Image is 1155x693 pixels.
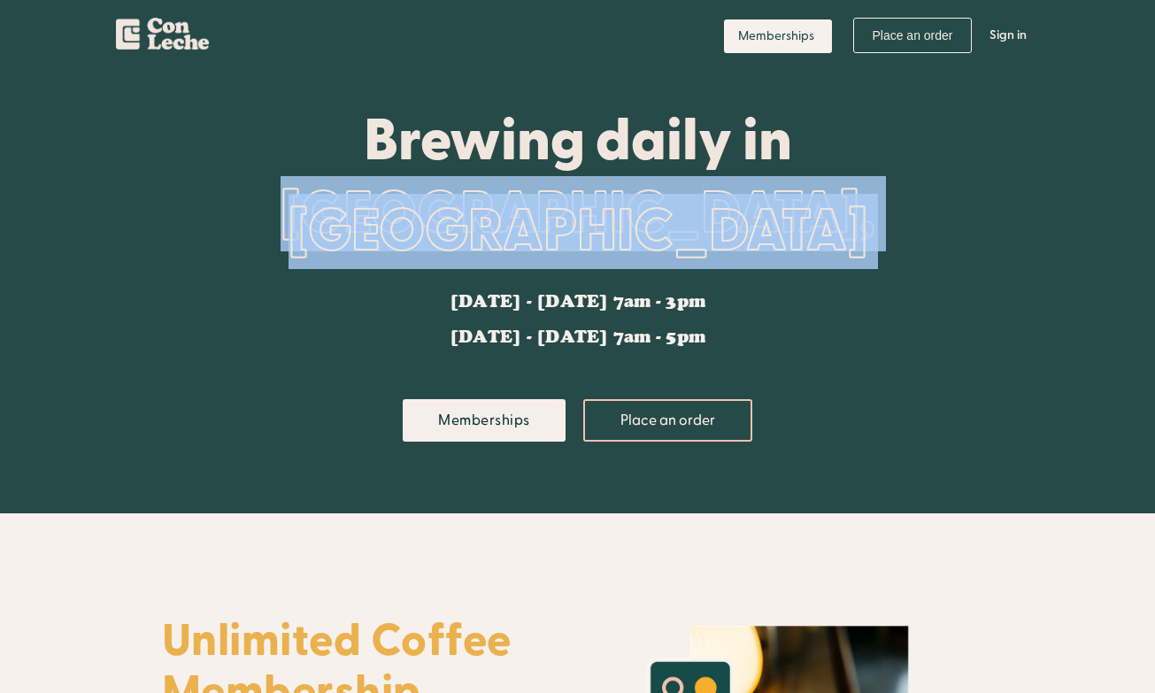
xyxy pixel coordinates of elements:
a: home [116,9,209,57]
div: Brewing daily in [162,108,994,170]
div: [GEOGRAPHIC_DATA], [GEOGRAPHIC_DATA] [162,170,994,276]
a: Memberships [724,19,832,53]
a: Memberships [403,399,566,442]
a: Sign in [976,9,1040,62]
a: Place an order [853,18,971,53]
a: Place an order [583,399,752,442]
div: [DATE] - [DATE] 7am - 3pm [DATE] - [DATE] 7am - 5pm [450,293,705,346]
